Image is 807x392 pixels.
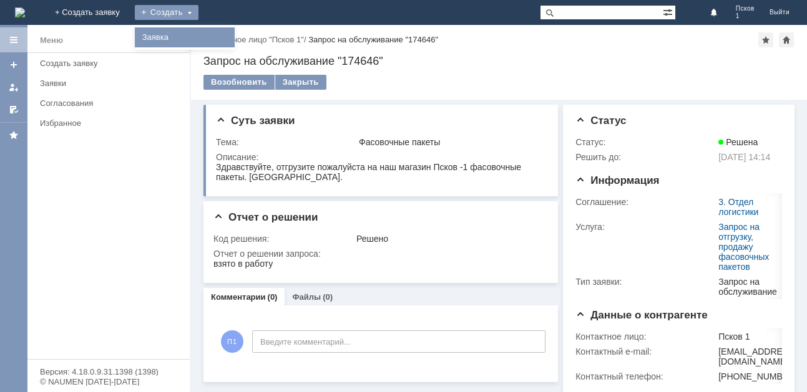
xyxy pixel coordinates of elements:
[292,292,321,302] a: Файлы
[211,292,266,302] a: Комментарии
[575,222,716,232] div: Услуга:
[575,309,708,321] span: Данные о контрагенте
[736,5,755,12] span: Псков
[40,368,177,376] div: Версия: 4.18.0.9.31.1398 (1398)
[213,249,545,259] div: Отчет о решении запроса:
[718,332,797,342] div: Псков 1
[135,5,198,20] div: Создать
[779,32,794,47] div: Сделать домашней страницей
[718,347,797,366] div: [EMAIL_ADDRESS][DOMAIN_NAME]
[15,7,25,17] img: logo
[15,7,25,17] a: Перейти на домашнюю страницу
[40,98,182,108] div: Согласования
[718,222,769,272] a: Запрос на отгрузку, продажу фасовочных пакетов
[268,292,278,302] div: (0)
[203,35,304,44] a: Контактное лицо "Псков 1"
[40,118,169,128] div: Избранное
[575,115,626,127] span: Статус
[221,330,243,353] span: П1
[40,378,177,386] div: © NAUMEN [DATE]-[DATE]
[718,152,770,162] span: [DATE] 14:14
[35,93,187,113] a: Согласования
[718,137,758,147] span: Решена
[137,30,232,45] a: Заявка
[35,54,187,73] a: Создать заявку
[356,234,542,244] div: Решено
[323,292,333,302] div: (0)
[718,197,758,217] a: 3. Отдел логистики
[575,152,716,162] div: Решить до:
[575,332,716,342] div: Контактное лицо:
[216,115,295,127] span: Суть заявки
[663,6,675,17] span: Расширенный поиск
[203,35,308,44] div: /
[4,55,24,75] a: Создать заявку
[575,347,716,356] div: Контактный e-mail:
[575,371,716,381] div: Контактный телефон:
[758,32,773,47] div: Добавить в избранное
[213,211,318,223] span: Отчет о решении
[40,59,182,68] div: Создать заявку
[359,137,542,147] div: Фасовочные пакеты
[216,152,545,162] div: Описание:
[203,55,795,67] div: Запрос на обслуживание "174646"
[736,12,755,20] span: 1
[4,77,24,97] a: Мои заявки
[40,33,63,48] div: Меню
[575,137,716,147] div: Статус:
[575,197,716,207] div: Соглашение:
[40,79,182,88] div: Заявки
[216,137,356,147] div: Тема:
[35,74,187,93] a: Заявки
[575,277,716,287] div: Тип заявки:
[718,277,778,297] div: Запрос на обслуживание
[575,174,659,186] span: Информация
[718,371,797,381] div: [PHONE_NUMBER]
[308,35,438,44] div: Запрос на обслуживание "174646"
[4,100,24,120] a: Мои согласования
[213,234,354,244] div: Код решения:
